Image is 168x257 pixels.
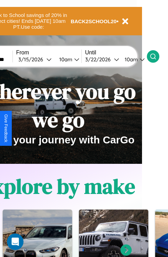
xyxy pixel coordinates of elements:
[7,233,24,250] iframe: Intercom live chat
[18,56,46,63] div: 3 / 15 / 2026
[121,56,140,63] div: 10am
[16,50,81,56] label: From
[16,56,54,63] button: 3/15/2026
[85,50,147,56] label: Until
[71,18,117,24] b: BACK2SCHOOL20
[3,114,8,142] div: Give Feedback
[56,56,74,63] div: 10am
[85,56,114,63] div: 3 / 22 / 2026
[119,56,147,63] button: 10am
[54,56,81,63] button: 10am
